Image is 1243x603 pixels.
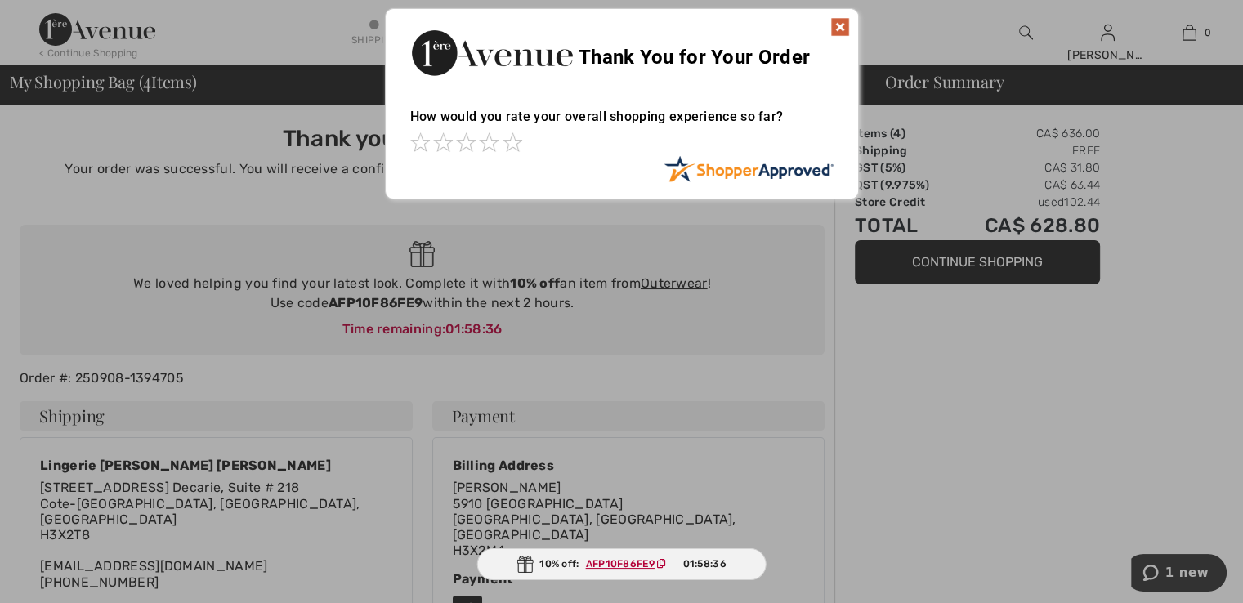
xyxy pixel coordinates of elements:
img: x [830,17,850,37]
div: 10% off: [476,548,767,580]
img: Thank You for Your Order [410,25,574,80]
img: Gift.svg [516,556,533,573]
div: How would you rate your overall shopping experience so far? [410,92,834,155]
span: Thank You for Your Order [579,46,810,69]
ins: AFP10F86FE9 [586,558,655,569]
span: 1 new [34,11,78,26]
span: 01:58:36 [682,556,726,571]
